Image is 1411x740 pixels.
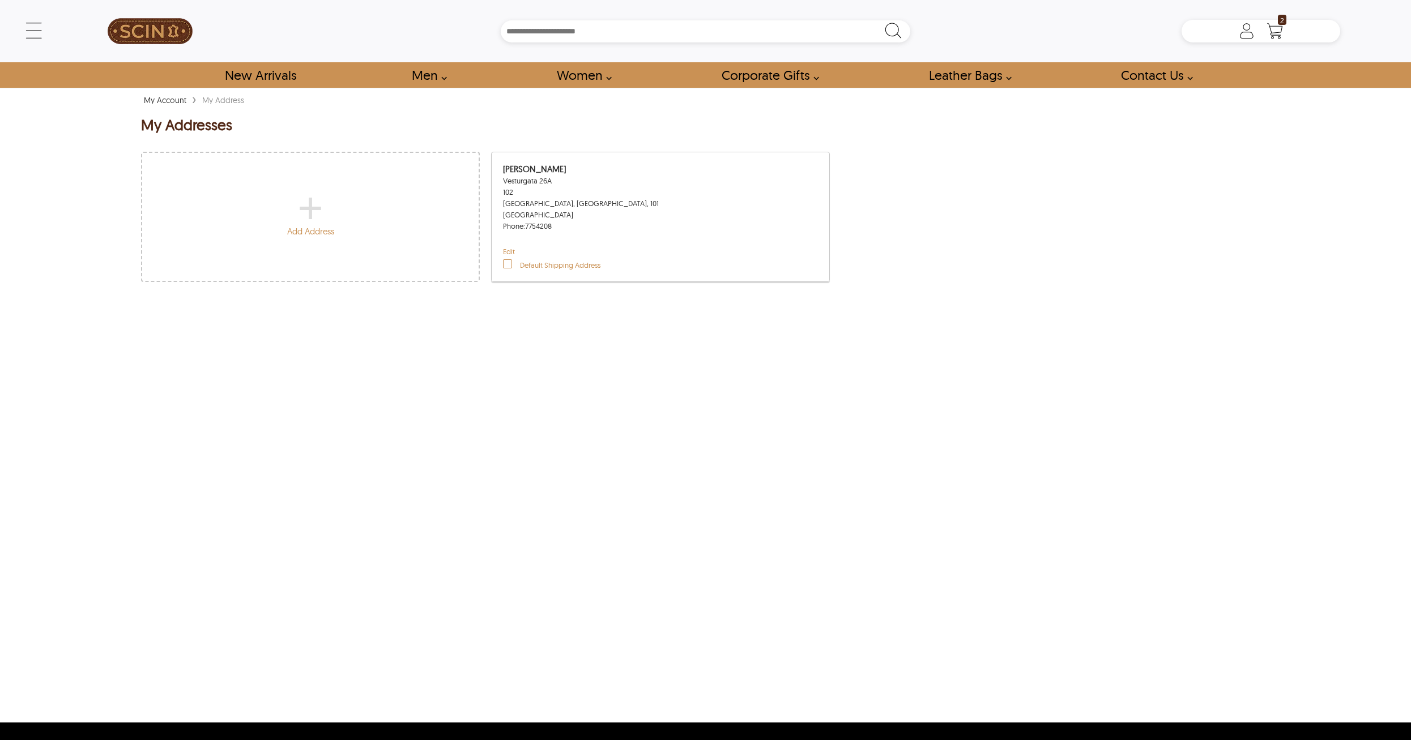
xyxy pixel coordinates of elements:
a: Shop Leather Bags [916,62,1018,88]
img: SCIN [108,6,193,57]
span: 2 [1278,15,1286,25]
a: Shopping Cart [1264,23,1286,40]
span: 7754208 [525,221,552,230]
a: Edit Address [503,247,515,256]
a: +Add address [141,152,480,282]
a: Shop Leather Corporate Gifts [709,62,825,88]
div: City Reykjavik, State Capital Region, Zip 101 [503,198,818,209]
span: › [192,89,197,109]
div: Address one Vesturgata 26A [503,175,818,186]
a: Shop Women Leather Jackets [544,62,618,88]
div: Address 1 [491,152,830,282]
div: My Address [199,95,247,106]
a: My Account [141,95,189,105]
a: SCIN [71,6,229,57]
span: address [305,226,334,237]
div: + [287,200,334,212]
div: Address two 102 [503,186,818,198]
a: Shop New Arrivals [212,62,309,88]
div: Full Name Milosz Lakomy [503,164,818,175]
div: Phone Number 7754208 [503,220,818,232]
h1: My Addresses [141,117,232,136]
a: contact-us [1108,62,1199,88]
label: Default Shipping AddressCheckbox is checked. [503,259,600,271]
a: shop men's leather jackets [399,62,453,88]
div: Country Iceland [503,209,818,220]
div: Add [287,226,334,237]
